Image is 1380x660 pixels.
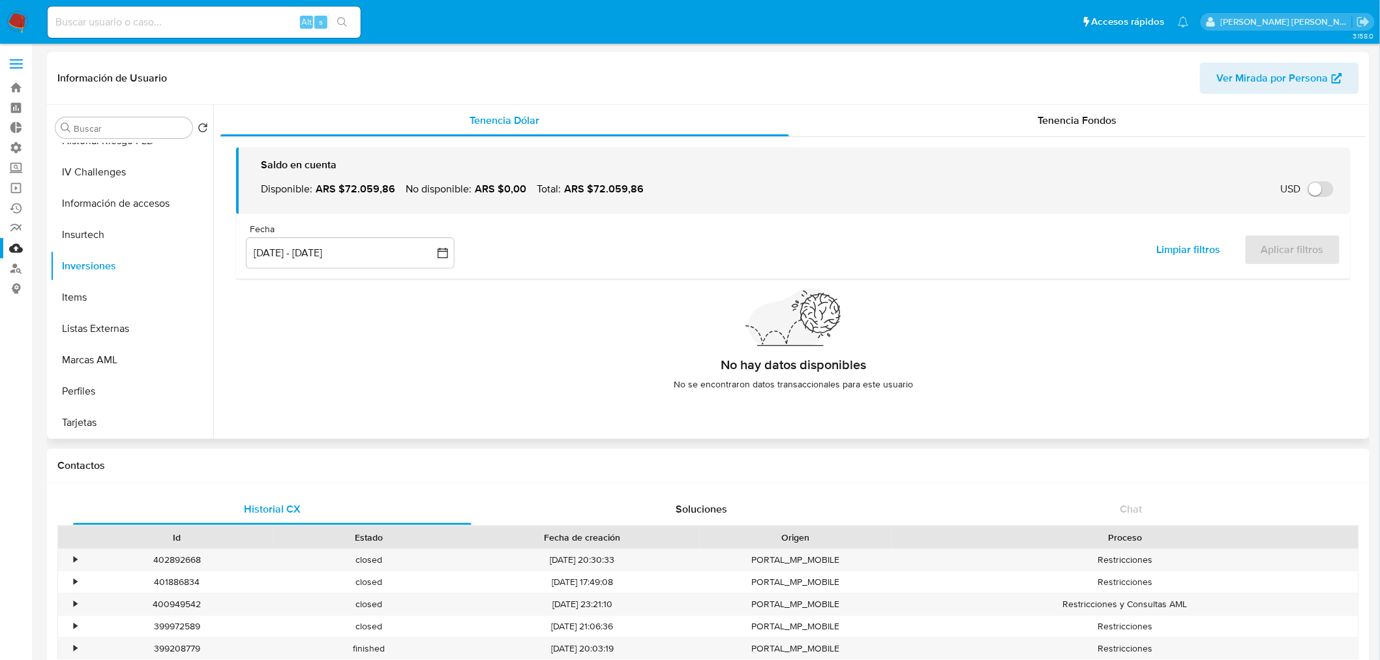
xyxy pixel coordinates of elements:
[74,123,187,134] input: Buscar
[892,593,1358,615] div: Restricciones y Consultas AML
[892,616,1358,637] div: Restricciones
[464,571,700,593] div: [DATE] 17:49:08
[700,571,892,593] div: PORTAL_MP_MOBILE
[50,407,213,438] button: Tarjetas
[892,549,1358,571] div: Restricciones
[48,14,361,31] input: Buscar usuario o caso...
[50,376,213,407] button: Perfiles
[700,549,892,571] div: PORTAL_MP_MOBILE
[282,531,455,544] div: Estado
[319,16,323,28] span: s
[74,576,77,588] div: •
[90,531,263,544] div: Id
[301,16,312,28] span: Alt
[700,616,892,637] div: PORTAL_MP_MOBILE
[81,616,273,637] div: 399972589
[50,188,213,219] button: Información de accesos
[464,593,700,615] div: [DATE] 23:21:10
[74,598,77,610] div: •
[273,549,464,571] div: closed
[892,638,1358,659] div: Restricciones
[709,531,882,544] div: Origen
[50,250,213,282] button: Inversiones
[273,616,464,637] div: closed
[57,72,167,85] h1: Información de Usuario
[74,642,77,655] div: •
[1217,63,1328,94] span: Ver Mirada por Persona
[81,571,273,593] div: 401886834
[1357,15,1370,29] a: Salir
[61,123,71,133] button: Buscar
[464,638,700,659] div: [DATE] 20:03:19
[464,616,700,637] div: [DATE] 21:06:36
[81,593,273,615] div: 400949542
[273,638,464,659] div: finished
[74,620,77,633] div: •
[50,157,213,188] button: IV Challenges
[700,593,892,615] div: PORTAL_MP_MOBILE
[81,549,273,571] div: 402892668
[198,123,208,137] button: Volver al orden por defecto
[329,13,355,31] button: search-icon
[901,531,1349,544] div: Proceso
[1092,15,1165,29] span: Accesos rápidos
[1221,16,1353,28] p: roberto.munoz@mercadolibre.com
[1120,502,1143,517] span: Chat
[1178,16,1189,27] a: Notificaciones
[473,531,691,544] div: Fecha de creación
[74,554,77,566] div: •
[50,282,213,313] button: Items
[273,571,464,593] div: closed
[700,638,892,659] div: PORTAL_MP_MOBILE
[273,593,464,615] div: closed
[50,344,213,376] button: Marcas AML
[50,313,213,344] button: Listas Externas
[57,459,1359,472] h1: Contactos
[892,571,1358,593] div: Restricciones
[50,219,213,250] button: Insurtech
[244,502,301,517] span: Historial CX
[1200,63,1359,94] button: Ver Mirada por Persona
[81,638,273,659] div: 399208779
[676,502,728,517] span: Soluciones
[464,549,700,571] div: [DATE] 20:30:33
